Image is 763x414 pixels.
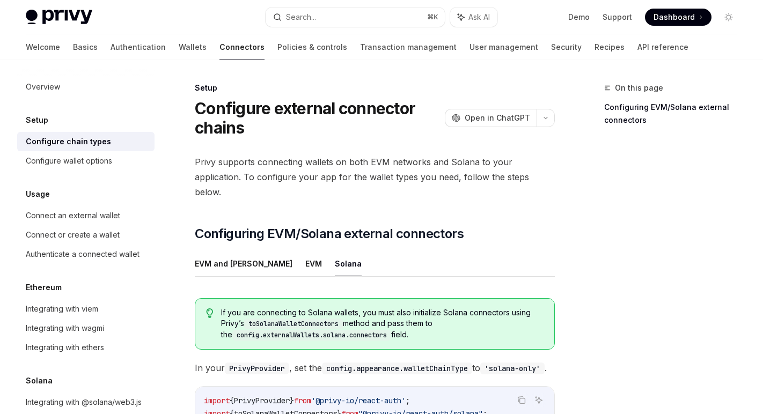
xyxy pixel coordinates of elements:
a: Integrating with viem [17,299,155,319]
code: 'solana-only' [480,363,545,374]
span: } [290,396,294,405]
a: Connectors [219,34,265,60]
div: Integrating with viem [26,302,98,315]
a: Basics [73,34,98,60]
span: In your , set the to . [195,360,555,375]
button: Copy the contents from the code block [515,393,529,407]
a: Configure wallet options [17,151,155,171]
span: Open in ChatGPT [465,113,530,123]
a: Support [603,12,632,23]
a: Authentication [111,34,166,60]
button: Toggle dark mode [720,9,737,26]
div: Connect or create a wallet [26,228,120,241]
span: import [204,396,230,405]
button: EVM [305,251,322,276]
a: Connect or create a wallet [17,225,155,245]
a: Configure chain types [17,132,155,151]
div: Search... [286,11,316,24]
div: Integrating with wagmi [26,322,104,335]
span: Configuring EVM/Solana external connectors [195,225,464,242]
div: Configure chain types [26,135,111,148]
a: Demo [568,12,590,23]
h5: Setup [26,114,48,127]
a: API reference [637,34,688,60]
button: Ask AI [450,8,497,27]
span: If you are connecting to Solana wallets, you must also initialize Solana connectors using Privy’s... [221,307,544,341]
div: Setup [195,83,555,93]
span: { [230,396,234,405]
div: Overview [26,80,60,93]
h5: Solana [26,374,53,387]
span: ; [406,396,410,405]
a: Security [551,34,582,60]
code: PrivyProvider [225,363,289,374]
a: Policies & controls [277,34,347,60]
img: light logo [26,10,92,25]
span: Ask AI [468,12,490,23]
a: Transaction management [360,34,457,60]
span: Dashboard [654,12,695,23]
div: Connect an external wallet [26,209,120,222]
a: Recipes [595,34,625,60]
a: Overview [17,77,155,97]
button: Search...⌘K [266,8,444,27]
a: Integrating with @solana/web3.js [17,393,155,412]
div: Configure wallet options [26,154,112,167]
a: Authenticate a connected wallet [17,245,155,264]
a: Dashboard [645,9,711,26]
code: config.appearance.walletChainType [322,363,472,374]
a: Welcome [26,34,60,60]
h5: Usage [26,188,50,201]
span: ⌘ K [427,13,438,21]
span: Privy supports connecting wallets on both EVM networks and Solana to your application. To configu... [195,154,555,199]
code: config.externalWallets.solana.connectors [232,330,391,341]
button: Open in ChatGPT [445,109,537,127]
a: User management [469,34,538,60]
a: Wallets [179,34,207,60]
svg: Tip [206,308,214,318]
h1: Configure external connector chains [195,99,441,137]
code: toSolanaWalletConnectors [244,319,343,329]
a: Integrating with ethers [17,338,155,357]
div: Integrating with @solana/web3.js [26,396,142,409]
span: from [294,396,311,405]
button: EVM and [PERSON_NAME] [195,251,292,276]
div: Authenticate a connected wallet [26,248,140,261]
a: Connect an external wallet [17,206,155,225]
span: '@privy-io/react-auth' [311,396,406,405]
h5: Ethereum [26,281,62,294]
div: Integrating with ethers [26,341,104,354]
span: On this page [615,82,663,94]
span: PrivyProvider [234,396,290,405]
button: Ask AI [532,393,546,407]
a: Integrating with wagmi [17,319,155,338]
a: Configuring EVM/Solana external connectors [604,99,746,129]
button: Solana [335,251,362,276]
